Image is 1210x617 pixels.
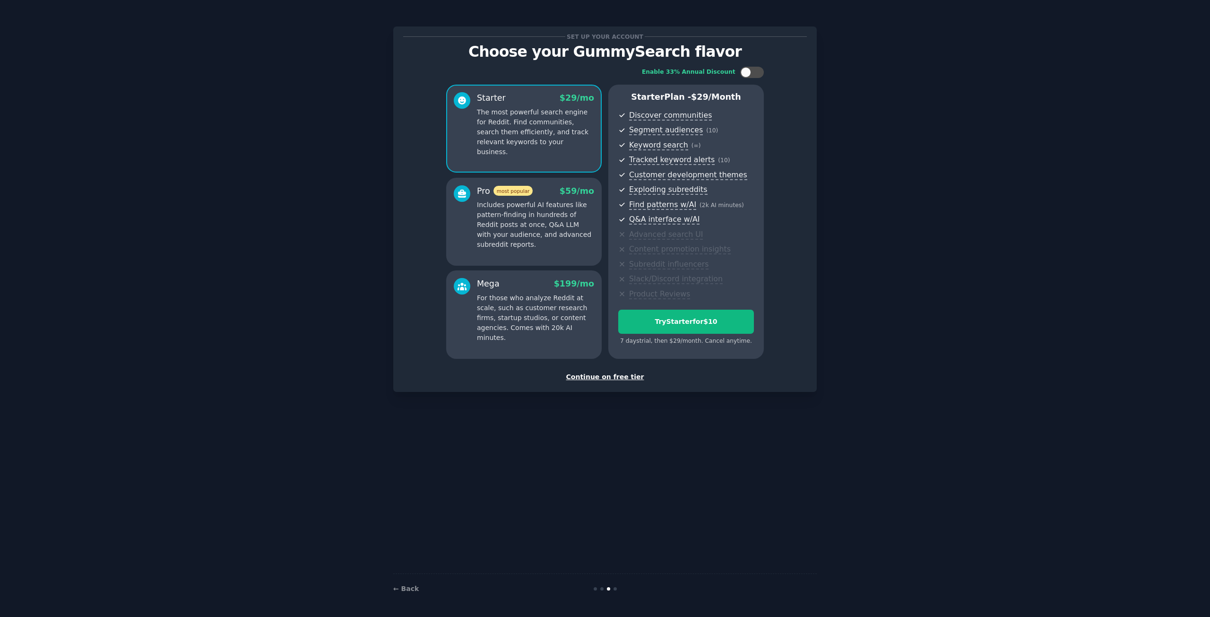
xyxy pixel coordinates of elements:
[393,585,419,592] a: ← Back
[691,142,701,149] span: ( ∞ )
[618,91,754,103] p: Starter Plan -
[618,310,754,334] button: TryStarterfor$10
[477,293,594,343] p: For those who analyze Reddit at scale, such as customer research firms, startup studios, or conte...
[560,186,594,196] span: $ 59 /mo
[629,215,700,225] span: Q&A interface w/AI
[629,170,747,180] span: Customer development themes
[618,337,754,346] div: 7 days trial, then $ 29 /month . Cancel anytime.
[560,93,594,103] span: $ 29 /mo
[691,92,741,102] span: $ 29 /month
[629,125,703,135] span: Segment audiences
[619,317,753,327] div: Try Starter for $10
[706,127,718,134] span: ( 10 )
[403,43,807,60] p: Choose your GummySearch flavor
[554,279,594,288] span: $ 199 /mo
[477,185,533,197] div: Pro
[477,92,506,104] div: Starter
[629,274,723,284] span: Slack/Discord integration
[629,140,688,150] span: Keyword search
[718,157,730,164] span: ( 10 )
[629,111,712,121] span: Discover communities
[629,200,696,210] span: Find patterns w/AI
[642,68,735,77] div: Enable 33% Annual Discount
[629,230,703,240] span: Advanced search UI
[629,185,707,195] span: Exploding subreddits
[700,202,744,209] span: ( 2k AI minutes )
[629,155,715,165] span: Tracked keyword alerts
[629,244,731,254] span: Content promotion insights
[565,32,645,42] span: Set up your account
[477,278,500,290] div: Mega
[629,289,690,299] span: Product Reviews
[629,260,709,269] span: Subreddit influencers
[477,200,594,250] p: Includes powerful AI features like pattern-finding in hundreds of Reddit posts at once, Q&A LLM w...
[403,372,807,382] div: Continue on free tier
[493,186,533,196] span: most popular
[477,107,594,157] p: The most powerful search engine for Reddit. Find communities, search them efficiently, and track ...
